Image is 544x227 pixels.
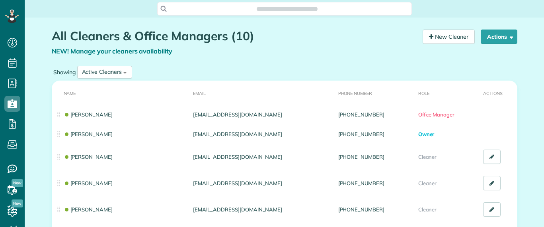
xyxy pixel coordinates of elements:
[52,47,173,55] a: NEW! Manage your cleaners availability
[52,81,190,105] th: Name
[64,154,113,160] a: [PERSON_NAME]
[335,81,415,105] th: Phone number
[338,206,384,213] a: [PHONE_NUMBER]
[418,111,454,118] span: Office Manager
[418,131,435,137] span: Owner
[338,111,384,118] a: [PHONE_NUMBER]
[190,144,335,170] td: [EMAIL_ADDRESS][DOMAIN_NAME]
[418,206,437,213] span: Cleaner
[480,81,517,105] th: Actions
[265,5,310,13] span: Search ZenMaid…
[190,81,335,105] th: Email
[52,68,77,76] label: Showing
[190,105,335,124] td: [EMAIL_ADDRESS][DOMAIN_NAME]
[52,30,417,43] h1: All Cleaners & Office Managers (10)
[338,180,384,186] a: [PHONE_NUMBER]
[338,131,384,137] a: [PHONE_NUMBER]
[190,170,335,196] td: [EMAIL_ADDRESS][DOMAIN_NAME]
[64,111,113,118] a: [PERSON_NAME]
[423,30,475,44] a: New Cleaner
[418,180,437,186] span: Cleaner
[82,68,122,76] div: Active Cleaners
[190,196,335,223] td: [EMAIL_ADDRESS][DOMAIN_NAME]
[418,154,437,160] span: Cleaner
[190,124,335,144] td: [EMAIL_ADDRESS][DOMAIN_NAME]
[64,131,113,137] a: [PERSON_NAME]
[64,206,113,213] a: [PERSON_NAME]
[64,180,113,186] a: [PERSON_NAME]
[481,30,517,44] button: Actions
[338,154,384,160] a: [PHONE_NUMBER]
[415,81,480,105] th: Role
